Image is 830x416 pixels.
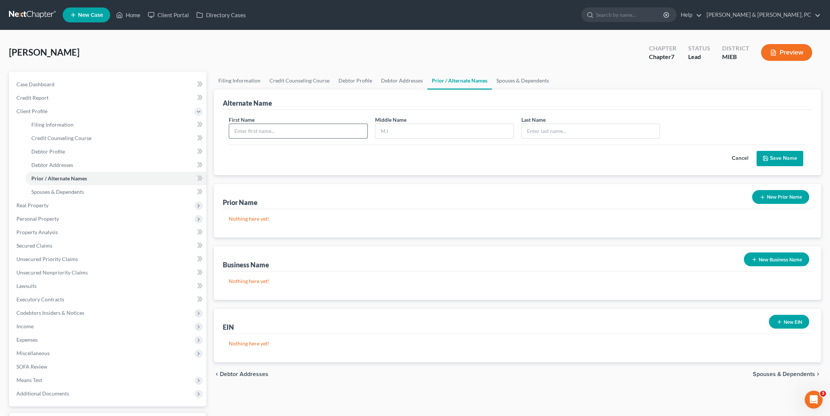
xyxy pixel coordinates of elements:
[16,350,50,356] span: Miscellaneous
[9,47,79,58] span: [PERSON_NAME]
[112,8,144,22] a: Home
[144,8,193,22] a: Client Portal
[265,72,334,90] a: Credit Counseling Course
[596,8,664,22] input: Search by name...
[31,189,84,195] span: Spouses & Dependents
[16,323,34,329] span: Income
[722,53,749,61] div: MIEB
[229,277,806,285] p: Nothing here yet!
[377,72,427,90] a: Debtor Addresses
[78,12,103,18] span: New Case
[16,363,47,370] span: SOFA Review
[16,94,49,101] span: Credit Report
[16,377,42,383] span: Means Test
[724,151,756,166] button: Cancel
[753,371,821,377] button: Spouses & Dependents chevron_right
[229,116,255,124] label: First Name
[375,124,514,138] input: M.I
[761,44,812,61] button: Preview
[521,117,546,123] span: Last Name
[214,371,220,377] i: chevron_left
[25,172,206,185] a: Prior / Alternate Names
[193,8,250,22] a: Directory Cases
[334,72,377,90] a: Debtor Profile
[16,256,78,262] span: Unsecured Priority Claims
[16,310,84,316] span: Codebtors Insiders & Notices
[229,340,806,347] p: Nothing here yet!
[10,252,206,266] a: Unsecured Priority Claims
[649,53,676,61] div: Chapter
[820,391,826,397] span: 3
[10,239,206,252] a: Secured Claims
[229,215,806,223] p: Nothing here yet!
[31,175,87,181] span: Prior / Alternate Names
[677,8,702,22] a: Help
[229,124,367,138] input: Enter first name...
[31,135,91,141] span: Credit Counseling Course
[753,371,815,377] span: Spouses & Dependents
[16,215,59,222] span: Personal Property
[223,198,258,207] div: Prior Name
[25,118,206,131] a: Filing Information
[25,158,206,172] a: Debtor Addresses
[223,99,272,108] div: Alternate Name
[805,391,823,409] iframe: Intercom live chat
[752,190,809,204] button: New Prior Name
[10,266,206,279] a: Unsecured Nonpriority Claims
[16,242,52,249] span: Secured Claims
[31,162,73,168] span: Debtor Addresses
[223,260,269,269] div: Business Name
[16,283,37,289] span: Lawsuits
[10,78,206,91] a: Case Dashboard
[16,81,54,87] span: Case Dashboard
[16,108,47,114] span: Client Profile
[16,202,49,208] span: Real Property
[688,44,710,53] div: Status
[220,371,268,377] span: Debtor Addresses
[10,91,206,105] a: Credit Report
[756,151,803,167] button: Save Name
[492,72,553,90] a: Spouses & Dependents
[16,269,88,276] span: Unsecured Nonpriority Claims
[522,124,660,138] input: Enter last name...
[25,131,206,145] a: Credit Counseling Course
[703,8,821,22] a: [PERSON_NAME] & [PERSON_NAME], PC
[16,229,58,235] span: Property Analysis
[375,116,406,124] label: Middle Name
[214,72,265,90] a: Filing Information
[815,371,821,377] i: chevron_right
[25,185,206,199] a: Spouses & Dependents
[16,390,69,397] span: Additional Documents
[25,145,206,158] a: Debtor Profile
[649,44,676,53] div: Chapter
[10,226,206,239] a: Property Analysis
[223,323,234,332] div: EIN
[671,53,674,60] span: 7
[10,279,206,293] a: Lawsuits
[10,360,206,373] a: SOFA Review
[10,293,206,306] a: Executory Contracts
[16,336,38,343] span: Expenses
[31,121,74,128] span: Filing Information
[31,148,65,155] span: Debtor Profile
[769,315,809,329] button: New EIN
[16,296,64,302] span: Executory Contracts
[427,72,492,90] a: Prior / Alternate Names
[214,371,268,377] button: chevron_left Debtor Addresses
[722,44,749,53] div: District
[744,252,809,266] button: New Business Name
[688,53,710,61] div: Lead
